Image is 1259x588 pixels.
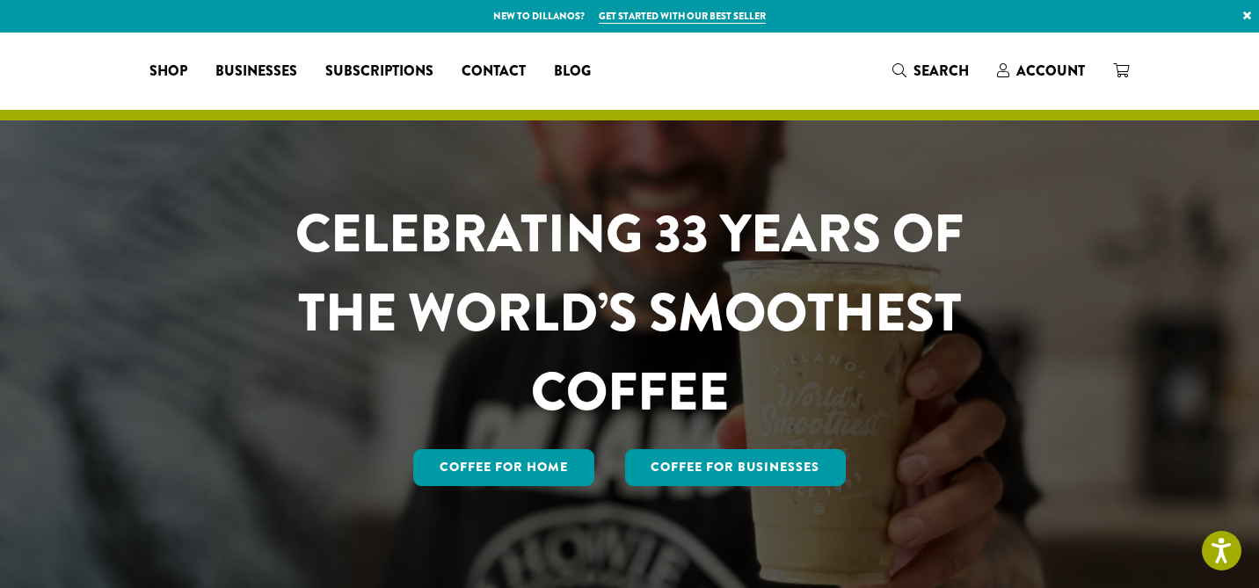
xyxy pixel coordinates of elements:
a: Get started with our best seller [599,9,766,24]
span: Blog [554,61,591,83]
a: Shop [135,57,201,85]
a: Coffee For Businesses [625,449,847,486]
span: Account [1016,61,1085,81]
span: Contact [462,61,526,83]
h1: CELEBRATING 33 YEARS OF THE WORLD’S SMOOTHEST COFFEE [244,194,1015,432]
span: Businesses [215,61,297,83]
span: Shop [149,61,187,83]
span: Search [913,61,969,81]
span: Subscriptions [325,61,433,83]
a: Coffee for Home [413,449,594,486]
a: Search [878,56,983,85]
